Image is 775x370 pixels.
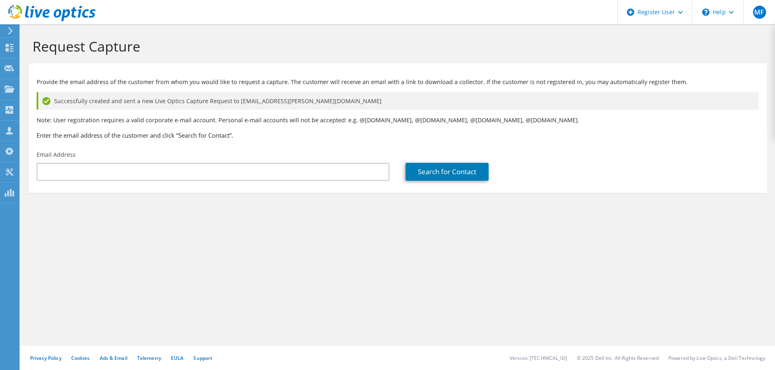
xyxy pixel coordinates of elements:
span: MF [753,6,766,19]
h3: Enter the email address of the customer and click “Search for Contact”. [37,131,759,140]
li: Powered by Live Optics, a Dell Technology [668,355,765,361]
p: Provide the email address of the customer from whom you would like to request a capture. The cust... [37,78,759,87]
a: Ads & Email [100,355,127,361]
a: Telemetry [137,355,161,361]
a: EULA [171,355,183,361]
a: Privacy Policy [30,355,61,361]
li: Version: [TECHNICAL_ID] [510,355,567,361]
svg: \n [702,9,710,16]
label: Email Address [37,151,76,159]
a: Search for Contact [406,163,489,181]
a: Cookies [71,355,90,361]
li: © 2025 Dell Inc. All Rights Reserved [577,355,659,361]
span: Successfully created and sent a new Live Optics Capture Request to [EMAIL_ADDRESS][PERSON_NAME][D... [54,97,382,106]
p: Note: User registration requires a valid corporate e-mail account. Personal e-mail accounts will ... [37,116,759,125]
h1: Request Capture [33,38,759,55]
a: Support [193,355,212,361]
